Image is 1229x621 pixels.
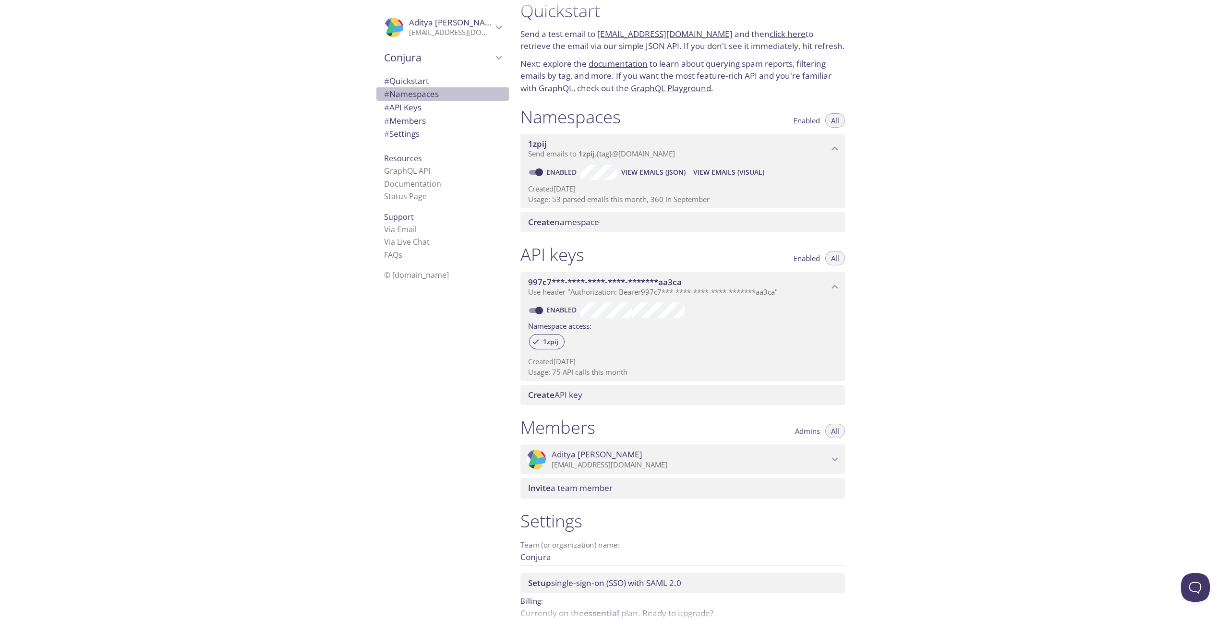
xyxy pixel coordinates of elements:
span: Invite [528,482,551,493]
span: Create [528,216,554,227]
button: All [825,424,845,438]
a: Enabled [545,167,580,177]
span: API Keys [384,102,422,113]
div: Create namespace [520,212,845,232]
div: 1zpij namespace [520,134,845,164]
span: Members [384,115,426,126]
span: a team member [528,482,613,493]
div: Conjura [376,45,509,70]
span: Setup [528,577,551,588]
div: Aditya Mohta [520,444,845,474]
span: API key [528,389,582,400]
span: single-sign-on (SSO) with SAML 2.0 [528,577,681,588]
div: Setup SSO [520,573,845,593]
p: Created [DATE] [528,184,837,194]
div: 1zpij [529,334,565,349]
span: s [398,250,402,260]
a: GraphQL API [384,166,430,176]
button: View Emails (Visual) [689,165,768,180]
span: namespace [528,216,599,227]
span: Conjura [384,51,493,64]
div: Create API Key [520,385,845,405]
p: Usage: 75 API calls this month [528,367,837,377]
span: 1zpij [578,149,594,158]
h1: API keys [520,244,584,265]
label: Team (or organization) name: [520,541,620,549]
a: FAQ [384,250,402,260]
div: Team Settings [376,127,509,141]
button: Enabled [788,251,826,265]
span: Aditya [PERSON_NAME] [409,17,500,28]
a: documentation [589,58,648,69]
button: Enabled [788,113,826,128]
iframe: Help Scout Beacon - Open [1181,573,1210,602]
span: 1zpij [528,138,547,149]
p: Created [DATE] [528,357,837,367]
a: Documentation [384,179,441,189]
span: # [384,75,389,86]
div: Namespaces [376,87,509,101]
span: Namespaces [384,88,439,99]
span: Support [384,212,414,222]
span: Quickstart [384,75,429,86]
p: Send a test email to and then to retrieve the email via our simple JSON API. If you don't see it ... [520,28,845,52]
h1: Settings [520,510,845,532]
div: Invite a team member [520,478,845,498]
a: Enabled [545,305,580,314]
button: All [825,113,845,128]
h1: Namespaces [520,106,621,128]
span: # [384,128,389,139]
span: Create [528,389,554,400]
p: Billing: [520,593,845,607]
span: View Emails (Visual) [693,167,764,178]
span: Resources [384,153,422,164]
p: [EMAIL_ADDRESS][DOMAIN_NAME] [552,460,829,470]
span: # [384,88,389,99]
span: © [DOMAIN_NAME] [384,270,449,280]
a: Via Live Chat [384,237,430,247]
span: Send emails to . {tag} @[DOMAIN_NAME] [528,149,675,158]
div: API Keys [376,101,509,114]
button: All [825,251,845,265]
p: [EMAIL_ADDRESS][DOMAIN_NAME] [409,28,493,37]
span: Aditya [PERSON_NAME] [552,449,642,460]
span: # [384,115,389,126]
div: Members [376,114,509,128]
div: Aditya Mohta [376,12,509,43]
span: Settings [384,128,420,139]
a: Status Page [384,191,427,202]
a: click here [770,28,806,39]
a: Via Email [384,224,417,235]
button: View Emails (JSON) [617,165,689,180]
button: Admins [789,424,826,438]
h1: Members [520,417,595,438]
a: GraphQL Playground [631,83,711,94]
a: [EMAIL_ADDRESS][DOMAIN_NAME] [597,28,733,39]
span: View Emails (JSON) [621,167,686,178]
p: Next: explore the to learn about querying spam reports, filtering emails by tag, and more. If you... [520,58,845,95]
p: Usage: 53 parsed emails this month, 360 in September [528,194,837,204]
span: 1zpij [537,337,564,346]
label: Namespace access: [528,318,591,332]
span: # [384,102,389,113]
div: Quickstart [376,74,509,88]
